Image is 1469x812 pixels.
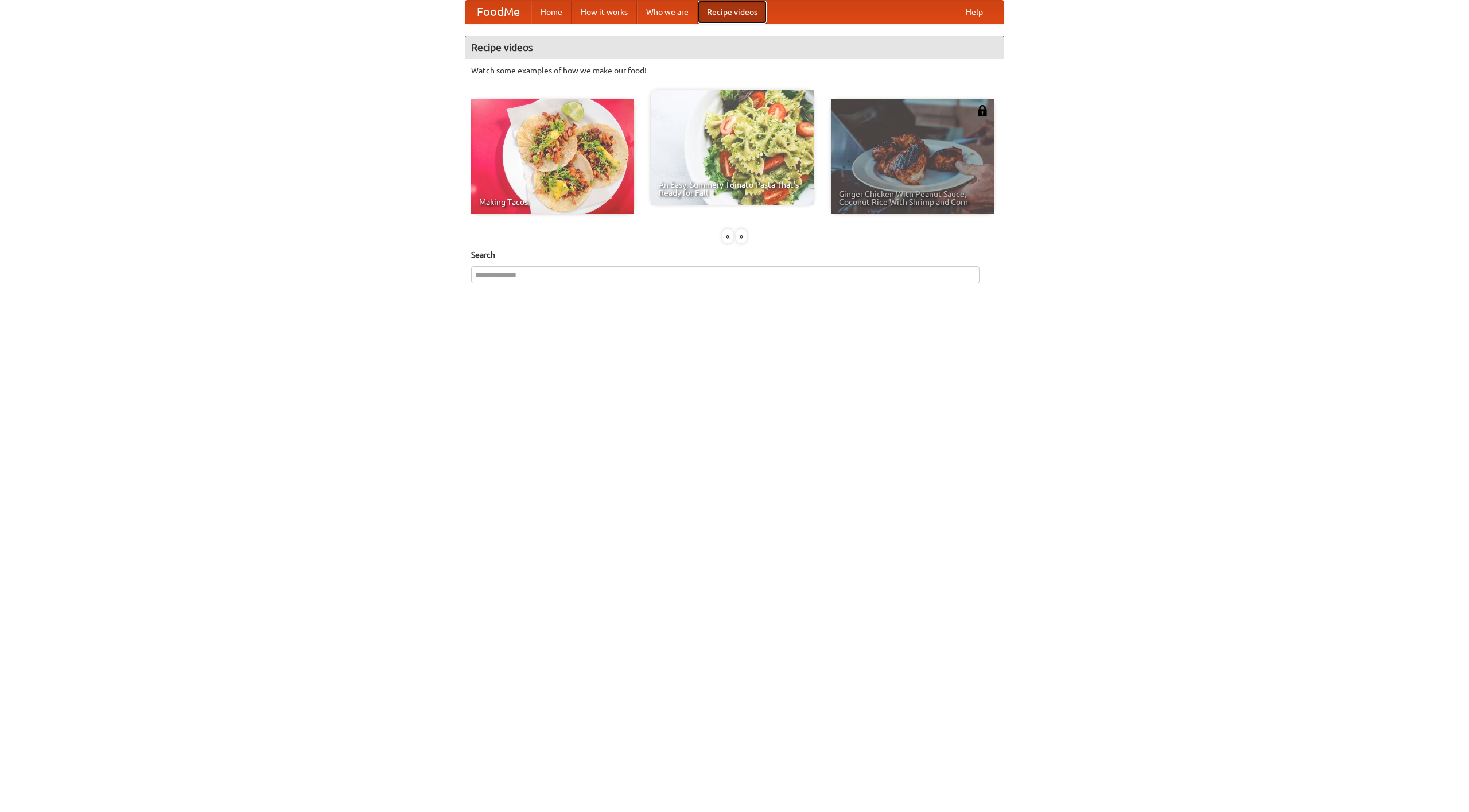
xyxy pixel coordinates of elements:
img: 483408.png [977,105,988,116]
span: Making Tacos [479,198,626,206]
p: Watch some examples of how we make our food! [471,65,998,76]
div: « [722,229,733,243]
h5: Search [471,249,998,261]
a: How it works [572,1,637,24]
a: Help [957,1,992,24]
a: Making Tacos [471,99,634,214]
span: An Easy, Summery Tomato Pasta That's Ready for Fall [659,181,806,197]
a: Recipe videos [698,1,767,24]
a: FoodMe [465,1,531,24]
a: Who we are [637,1,698,24]
h4: Recipe videos [465,36,1004,59]
a: An Easy, Summery Tomato Pasta That's Ready for Fall [651,90,814,205]
a: Home [531,1,572,24]
div: » [736,229,747,243]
